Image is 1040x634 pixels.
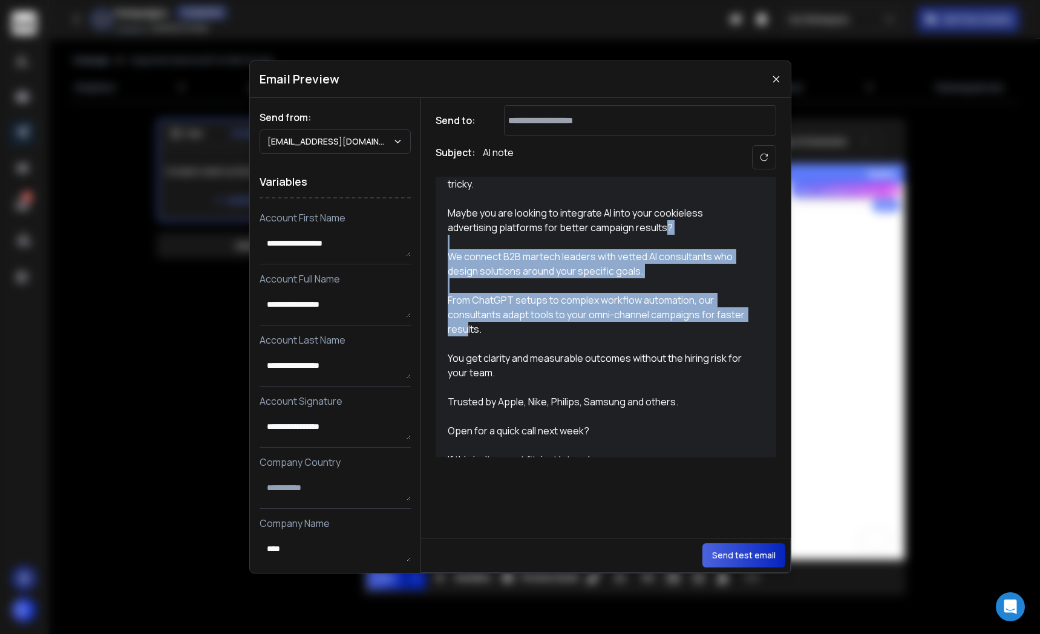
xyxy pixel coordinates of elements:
[260,71,339,88] h1: Email Preview
[260,394,411,408] p: Account Signature
[267,136,393,148] p: [EMAIL_ADDRESS][DOMAIN_NAME]
[260,166,411,198] h1: Variables
[260,333,411,347] p: Account Last Name
[483,145,514,169] p: AI note
[996,592,1025,621] div: Open Intercom Messenger
[436,113,484,128] h1: Send to:
[448,133,750,390] div: Hi [PERSON_NAME]. Everyone sees AI’s potential, but turning that potential into results is tricky...
[436,145,476,169] h1: Subject:
[260,110,411,125] h1: Send from:
[260,211,411,225] p: Account First Name
[260,455,411,469] p: Company Country
[260,516,411,531] p: Company Name
[702,543,785,567] button: Send test email
[260,272,411,286] p: Account Full Name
